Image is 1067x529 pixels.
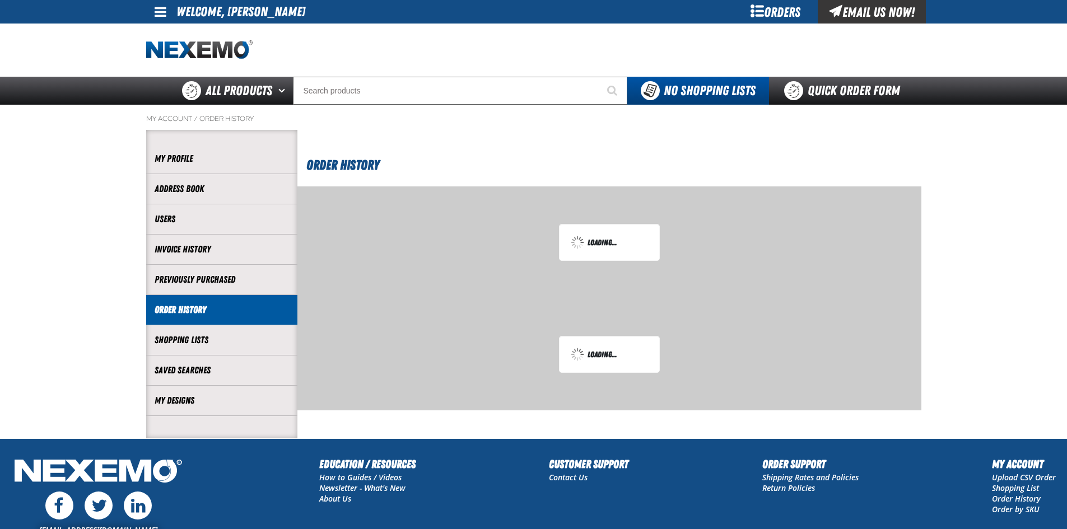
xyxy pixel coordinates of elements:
[549,472,588,483] a: Contact Us
[194,114,198,123] span: /
[155,152,289,165] a: My Profile
[146,40,253,60] a: Home
[155,394,289,407] a: My Designs
[155,303,289,316] a: Order History
[549,456,628,472] h2: Customer Support
[155,364,289,377] a: Saved Searches
[306,157,379,173] span: Order History
[762,472,859,483] a: Shipping Rates and Policies
[664,83,756,99] span: No Shopping Lists
[11,456,185,489] img: Nexemo Logo
[762,483,815,493] a: Return Policies
[319,483,406,493] a: Newsletter - What's New
[319,472,402,483] a: How to Guides / Videos
[627,77,769,105] button: You do not have available Shopping Lists. Open to Create a New List
[992,456,1056,472] h2: My Account
[155,182,289,195] a: Address Book
[146,114,921,123] nav: Breadcrumbs
[146,40,253,60] img: Nexemo logo
[992,493,1041,504] a: Order History
[293,77,627,105] input: Search
[762,456,859,472] h2: Order Support
[769,77,921,105] a: Quick Order Form
[155,213,289,226] a: Users
[155,243,289,256] a: Invoice History
[992,504,1040,514] a: Order by SKU
[206,81,272,101] span: All Products
[599,77,627,105] button: Start Searching
[274,77,293,105] button: Open All Products pages
[992,483,1039,493] a: Shopping List
[146,114,192,123] a: My Account
[319,456,416,472] h2: Education / Resources
[571,236,648,249] div: Loading...
[155,273,289,286] a: Previously Purchased
[571,348,648,361] div: Loading...
[155,334,289,347] a: Shopping Lists
[992,472,1056,483] a: Upload CSV Order
[319,493,351,504] a: About Us
[199,114,254,123] a: Order History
